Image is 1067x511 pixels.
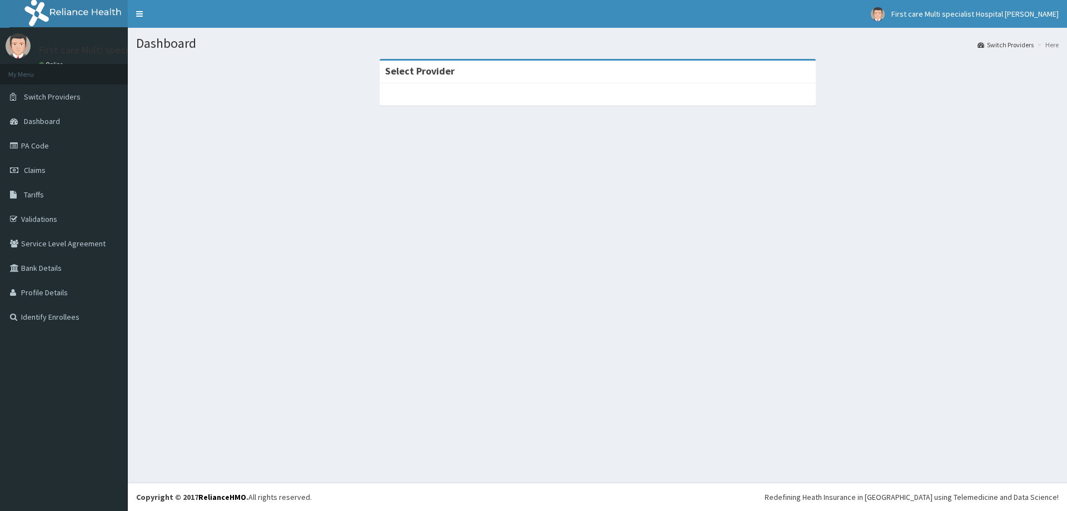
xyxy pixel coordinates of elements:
[24,116,60,126] span: Dashboard
[39,61,66,68] a: Online
[871,7,885,21] img: User Image
[385,65,455,77] strong: Select Provider
[24,190,44,200] span: Tariffs
[39,45,261,55] p: First care Multi specialist Hospital [PERSON_NAME]
[198,492,246,502] a: RelianceHMO
[24,92,81,102] span: Switch Providers
[891,9,1059,19] span: First care Multi specialist Hospital [PERSON_NAME]
[6,33,31,58] img: User Image
[136,36,1059,51] h1: Dashboard
[136,492,248,502] strong: Copyright © 2017 .
[128,483,1067,511] footer: All rights reserved.
[978,40,1034,49] a: Switch Providers
[24,165,46,175] span: Claims
[765,492,1059,503] div: Redefining Heath Insurance in [GEOGRAPHIC_DATA] using Telemedicine and Data Science!
[1035,40,1059,49] li: Here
